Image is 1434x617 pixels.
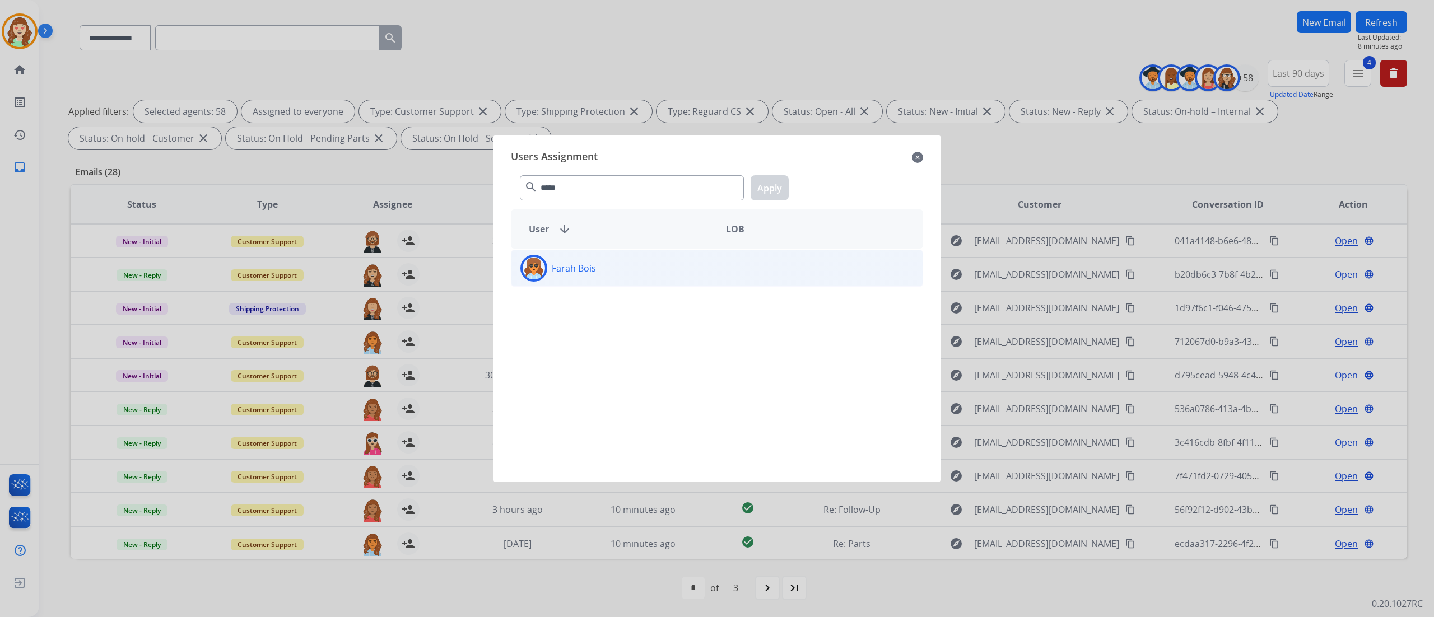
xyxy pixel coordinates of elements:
[558,222,571,236] mat-icon: arrow_downward
[751,175,789,200] button: Apply
[912,151,923,164] mat-icon: close
[511,148,598,166] span: Users Assignment
[520,222,717,236] div: User
[524,180,538,194] mat-icon: search
[726,261,729,275] p: -
[726,222,744,236] span: LOB
[552,261,596,275] p: Farah Bois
